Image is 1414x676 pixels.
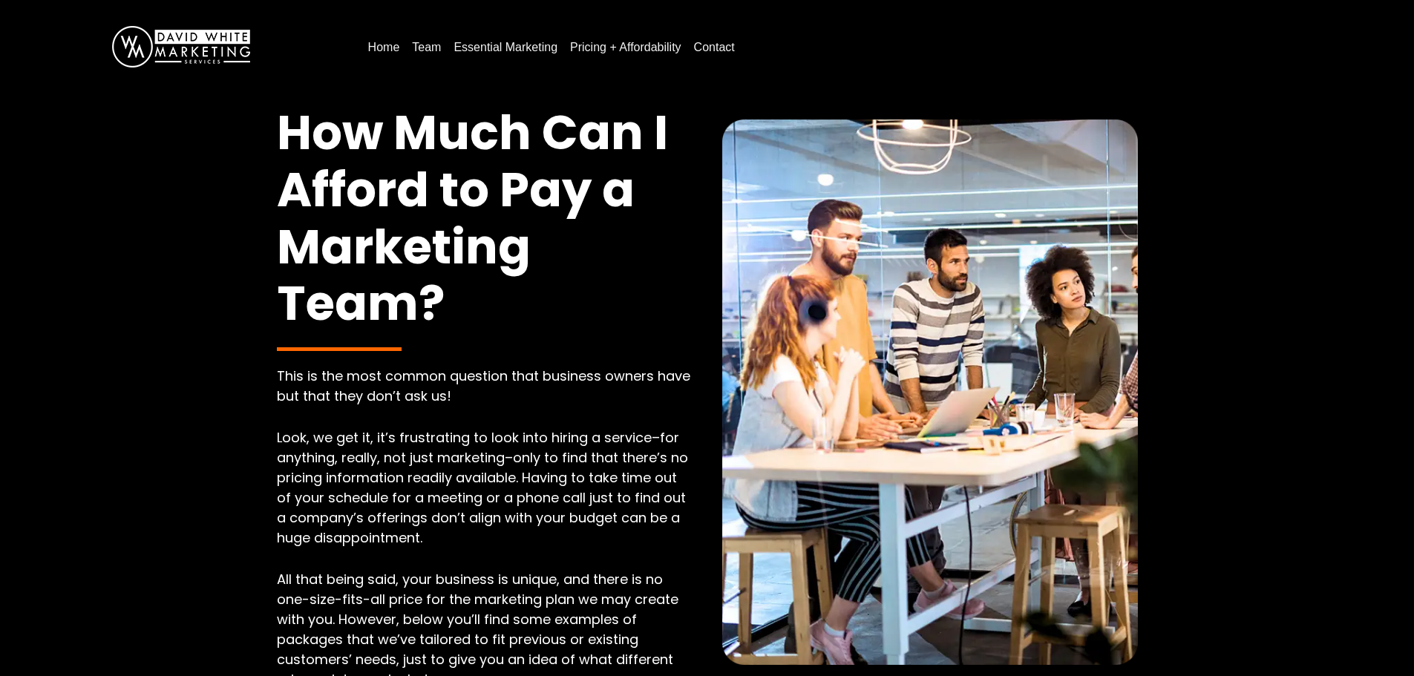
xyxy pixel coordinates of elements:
[722,119,1138,665] img: How Much Can I Afford to Pay a Marketing Team
[406,36,447,59] a: Team
[277,99,668,336] span: How Much Can I Afford to Pay a Marketing Team?
[277,427,693,548] p: Look, we get it, it’s frustrating to look into hiring a service–for anything, really, not just ma...
[362,35,1384,59] nav: Menu
[277,366,693,406] p: This is the most common question that business owners have but that they don’t ask us!
[362,36,406,59] a: Home
[112,26,250,68] img: DavidWhite-Marketing-Logo
[112,39,250,52] a: DavidWhite-Marketing-Logo
[688,36,741,59] a: Contact
[448,36,563,59] a: Essential Marketing
[564,36,687,59] a: Pricing + Affordability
